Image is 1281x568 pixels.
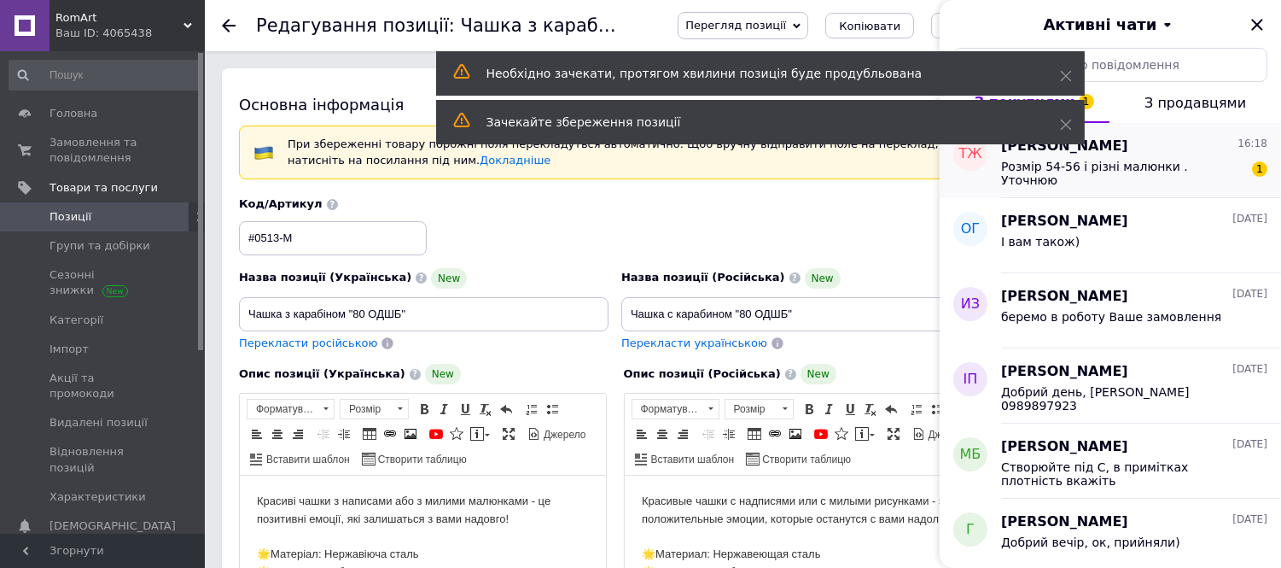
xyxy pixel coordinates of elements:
span: [DATE] [1232,512,1267,527]
a: Зменшити відступ [314,425,333,443]
span: Джерело [541,428,586,442]
a: Додати відео з YouTube [812,425,830,443]
div: Основна інформація [239,94,991,115]
a: Курсив (Ctrl+I) [820,400,839,419]
div: 🌟В наявності сотні дизайнів на будь-який смак, також можливий друк по вашому фото [17,159,349,195]
span: Розмір [725,400,777,419]
a: Максимізувати [499,425,518,443]
span: New [425,364,461,384]
a: Збільшити відступ [335,425,353,443]
span: [PERSON_NAME] [1001,287,1128,307]
span: ИЗ [961,295,980,314]
body: Редактор, E8A72D4E-C841-408E-AAE1-716BAEFD5507 [17,17,349,248]
a: По правому краю [673,425,692,443]
div: 🌟Матеріал: Нержавіюча сталь [17,70,349,88]
div: Повернутися назад [222,19,236,32]
span: Джерело [926,428,971,442]
button: Копіювати [825,13,914,38]
button: ІП[PERSON_NAME][DATE]Добрий день, [PERSON_NAME] 0989897923 [940,348,1281,424]
a: Вставити/видалити маркований список [543,400,562,419]
span: [PERSON_NAME] [1001,362,1128,382]
a: Розмір [725,399,794,419]
span: New [431,268,467,289]
a: Зображення [401,425,420,443]
span: Створити таблицю [760,453,851,467]
span: New [805,268,841,289]
a: Зменшити відступ [699,425,718,443]
button: Закрити [1247,15,1267,35]
a: Вставити/видалити нумерований список [522,400,541,419]
a: Форматування [632,399,719,419]
span: Опис позиції (Українська) [239,367,405,380]
span: беремо в роботу Ваше замовлення [1001,310,1221,324]
span: ОГ [961,220,980,239]
span: Копіювати [839,20,900,32]
span: [DATE] [1232,212,1267,226]
button: Активні чати [987,14,1233,36]
input: Наприклад, H&M жіноча сукня зелена 38 розмір вечірня максі з блискітками [239,297,608,331]
span: Головна [49,106,97,121]
span: Назва позиції (Російська) [621,271,785,284]
a: Додати відео з YouTube [427,425,445,443]
span: Акції та промокоди [49,371,158,401]
span: [PERSON_NAME] [1001,437,1128,457]
button: МБ[PERSON_NAME][DATE]Створюйте під С, в примітках плотність вкажіть [940,424,1281,499]
a: Максимізувати [884,425,903,443]
span: Назва позиції (Українська) [239,271,411,284]
span: ТЖ [958,144,981,164]
a: Вставити/видалити маркований список [928,400,946,419]
button: ТЖ[PERSON_NAME]16:18Розмір 54-56 і різні малюнки . Уточнюю1 [940,123,1281,198]
a: По лівому краю [247,425,266,443]
a: Вставити/Редагувати посилання (Ctrl+L) [381,425,399,443]
a: Таблиця [745,425,764,443]
input: Наприклад, H&M жіноча сукня зелена 38 розмір вечірня максі з блискітками [621,297,991,331]
div: 🌟Завдяки тому, що фарба проникає вглиб покриття чашки малюнок не стирається, такі чашки безпечні ... [17,124,349,160]
a: По правому краю [288,425,307,443]
span: 1 [1252,161,1267,177]
a: Підкреслений (Ctrl+U) [841,400,859,419]
a: Вставити шаблон [247,449,352,468]
div: 🌟Материал: Нержавеющая сталь [17,70,349,88]
a: Вставити шаблон [632,449,737,468]
a: Зображення [786,425,805,443]
a: Повернути (Ctrl+Z) [497,400,515,419]
span: І вам також) [1001,235,1080,249]
a: Створити таблицю [359,449,469,468]
span: RomArt [55,10,183,26]
span: Перекласти українською [621,337,767,349]
span: При збереженні товару порожні поля перекладуться автоматично. Щоб вручну відправити поле на перек... [288,138,939,167]
div: 🌟Благодаря тому, что краска проникает вглубь покрытия чашки рисунок не стирается, такие чашки без... [17,124,349,177]
span: Розмір [341,400,392,419]
span: Опис позиції (Російська) [624,367,781,380]
span: З продавцями [1144,95,1246,111]
a: Розмір [340,399,409,419]
a: Вставити іконку [832,425,851,443]
a: Джерело [910,425,974,443]
img: :flag-ua: [253,143,274,163]
a: Повернути (Ctrl+Z) [882,400,900,419]
span: [DATE] [1232,437,1267,452]
span: Характеристики [49,489,146,505]
button: ОГ[PERSON_NAME][DATE]І вам також) [940,198,1281,273]
a: Вставити повідомлення [468,425,492,443]
span: 16:18 [1237,137,1267,151]
a: Таблиця [360,425,379,443]
div: 🌟Тип печати: сублимация [17,88,349,106]
div: 🌟Об'єм 300 мл [17,106,349,124]
span: New [801,364,836,384]
span: Активні чати [1043,14,1156,36]
span: Перегляд позиції [685,19,786,32]
a: По центру [268,425,287,443]
span: Код/Артикул [239,197,323,210]
a: Створити таблицю [743,449,853,468]
span: Перекласти російською [239,337,377,349]
a: Вставити/Редагувати посилання (Ctrl+L) [766,425,784,443]
div: Ваш ID: 4065438 [55,26,205,41]
input: Пошук [9,60,201,91]
button: Зберегти, перейти до списку [931,13,1130,38]
h1: Редагування позиції: Чашка з карабіном "80 ОДШБ" [256,15,749,36]
span: Видалені позиції [49,415,148,430]
span: Вставити шаблон [264,453,350,467]
span: Товари та послуги [49,180,158,196]
a: Видалити форматування [861,400,880,419]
